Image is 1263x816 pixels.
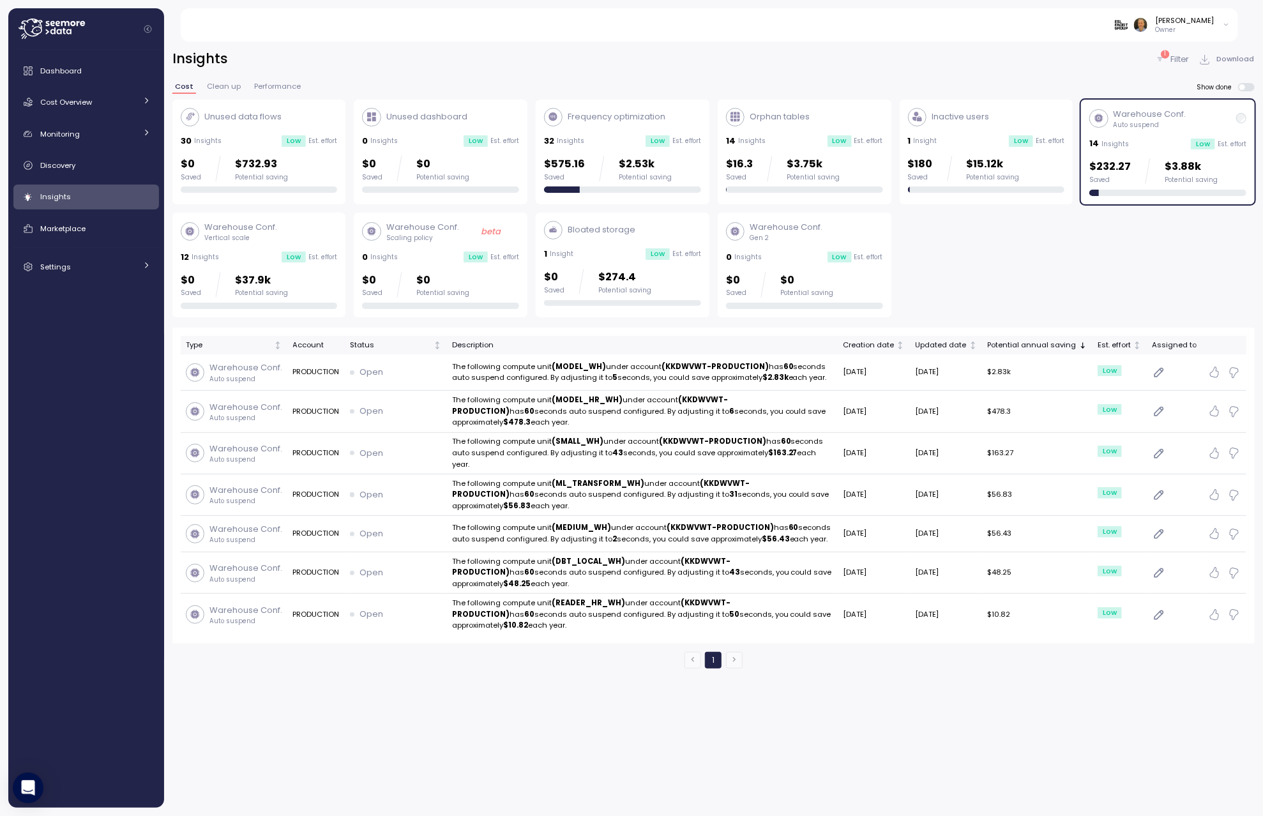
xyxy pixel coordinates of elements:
span: Cost Overview [40,97,92,107]
th: Est. effortNot sorted [1093,336,1147,354]
div: Low [1098,487,1122,499]
p: Warehouse Conf. [209,442,282,455]
div: Open Intercom Messenger [13,773,43,803]
div: Saved [544,286,564,295]
div: Low [464,135,488,147]
p: Auto suspend [209,536,282,545]
div: Assigned to [1152,340,1197,351]
strong: 2 [612,534,617,544]
strong: $2.83k [762,372,789,382]
p: Insights [371,137,398,146]
div: Saved [544,173,585,182]
p: Auto suspend [209,617,282,626]
td: PRODUCTION [287,391,344,432]
p: The following compute unit under account has seconds auto suspend configured. By adjusting it to ... [452,478,833,512]
p: 1 [544,248,547,261]
div: Low [828,135,852,147]
p: 0 [726,251,732,264]
div: Saved [726,173,753,182]
td: PRODUCTION [287,474,344,516]
td: PRODUCTION [287,552,344,594]
span: Discovery [40,160,75,170]
strong: (MODEL_WH) [552,361,606,372]
strong: $10.82 [503,620,528,630]
div: Not sorted [896,341,905,350]
div: Not sorted [1133,341,1142,350]
p: Insights [194,137,222,146]
strong: 6 [729,406,734,416]
div: Saved [1089,176,1131,185]
strong: 60 [524,489,534,499]
td: $478.3 [983,391,1093,432]
p: Auto suspend [209,375,282,384]
span: Performance [254,83,301,90]
p: 0 [362,135,368,147]
strong: (KKDWVWT-PRODUCTION) [452,478,750,500]
strong: 31 [729,489,737,499]
p: 1 [908,135,911,147]
th: TypeNot sorted [181,336,288,354]
p: Warehouse Conf. [209,604,282,617]
td: PRODUCTION [287,354,344,391]
td: [DATE] [838,474,911,516]
td: $10.82 [983,594,1093,635]
strong: 43 [612,448,623,458]
td: [DATE] [911,552,983,594]
p: Open [359,447,383,460]
strong: 50 [729,609,739,619]
td: PRODUCTION [287,594,344,635]
p: $2.53k [619,156,672,173]
img: ACg8ocJGXzOstUcSGpJl7WsweQqcTcXsmMI3fEIuLrbjajM8c4QeNgY=s96-c [1134,18,1147,31]
p: The following compute unit under account has seconds auto suspend configured. By adjusting it to ... [452,556,833,590]
p: Insights [734,253,762,262]
div: Low [828,252,852,263]
p: Warehouse Conf. [209,523,282,536]
strong: (DBT_LOCAL_WH) [552,556,625,566]
div: Potential saving [780,289,833,298]
div: Potential annual saving [988,340,1077,351]
p: $0 [362,156,382,173]
strong: 43 [729,567,740,577]
td: [DATE] [911,594,983,635]
div: Saved [362,289,382,298]
p: Est. effort [672,250,701,259]
p: Auto suspend [1114,121,1186,130]
strong: $48.25 [503,578,531,589]
a: Monitoring [13,121,159,147]
div: Low [282,135,306,147]
div: Low [1098,607,1122,619]
p: Unused dashboard [386,110,467,123]
p: Insights [371,253,398,262]
div: Not sorted [273,341,282,350]
p: $3.75k [787,156,840,173]
img: 67d93cc2500e54f9b338dc52.PNG [1115,18,1128,31]
strong: 60 [783,361,794,372]
p: Est. effort [308,253,337,262]
p: Est. effort [490,253,519,262]
strong: (KKDWVWT-PRODUCTION) [452,598,730,619]
div: Saved [726,289,746,298]
p: Frequency optimization [568,110,666,123]
div: Potential saving [967,173,1020,182]
p: $15.12k [967,156,1020,173]
p: Auto suspend [209,497,282,506]
p: Warehouse Conf. [209,562,282,575]
td: $48.25 [983,552,1093,594]
p: Insight [914,137,937,146]
p: Auto suspend [209,455,282,464]
p: 14 [726,135,736,147]
p: $575.16 [544,156,585,173]
p: Insights [738,137,766,146]
p: $180 [908,156,933,173]
p: $0 [416,156,469,173]
td: [DATE] [911,354,983,391]
div: Sorted descending [1078,341,1087,350]
a: Cost Overview [13,89,159,115]
p: Warehouse Conf. [204,221,277,234]
div: Potential saving [619,173,672,182]
td: $2.83k [983,354,1093,391]
div: Low [1098,446,1122,457]
td: $163.27 [983,433,1093,474]
td: PRODUCTION [287,516,344,552]
h2: Insights [172,50,228,68]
